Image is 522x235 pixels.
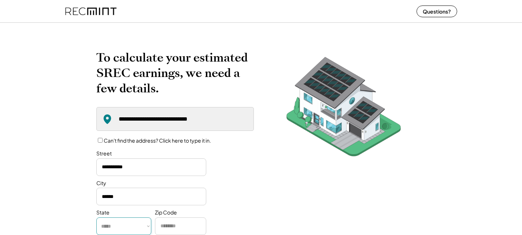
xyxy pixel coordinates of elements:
[104,137,211,144] label: Can't find the address? Click here to type it in.
[96,150,112,157] div: Street
[96,50,254,96] h2: To calculate your estimated SREC earnings, we need a few details.
[96,180,106,187] div: City
[155,209,177,216] div: Zip Code
[96,209,110,216] div: State
[417,5,457,17] button: Questions?
[65,1,116,21] img: recmint-logotype%403x%20%281%29.jpeg
[272,50,415,168] img: RecMintArtboard%207.png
